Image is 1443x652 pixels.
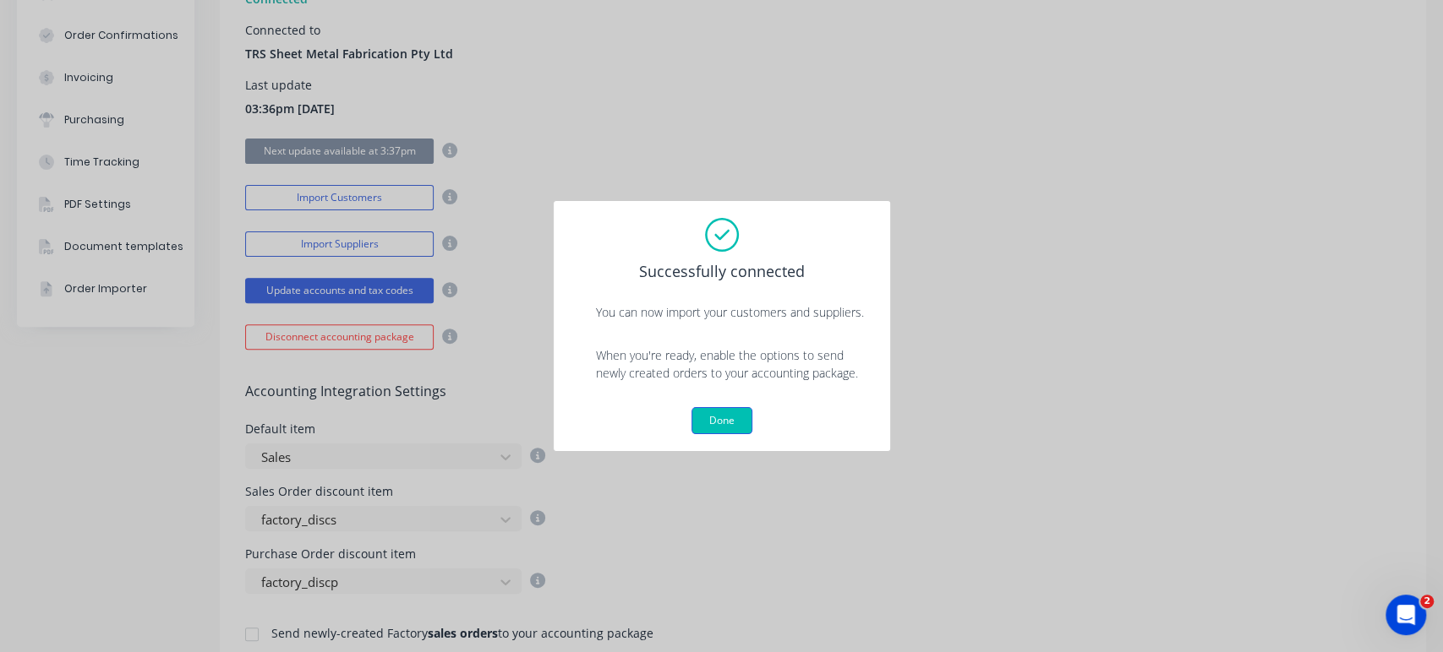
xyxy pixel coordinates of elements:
span: Successfully connected [639,260,805,283]
button: Done [691,407,752,434]
p: When you're ready, enable the options to send newly created orders to your accounting package. [596,346,873,382]
p: You can now import your customers and suppliers. [596,303,873,321]
iframe: Intercom live chat [1386,595,1426,635]
span: 2 [1420,595,1434,608]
